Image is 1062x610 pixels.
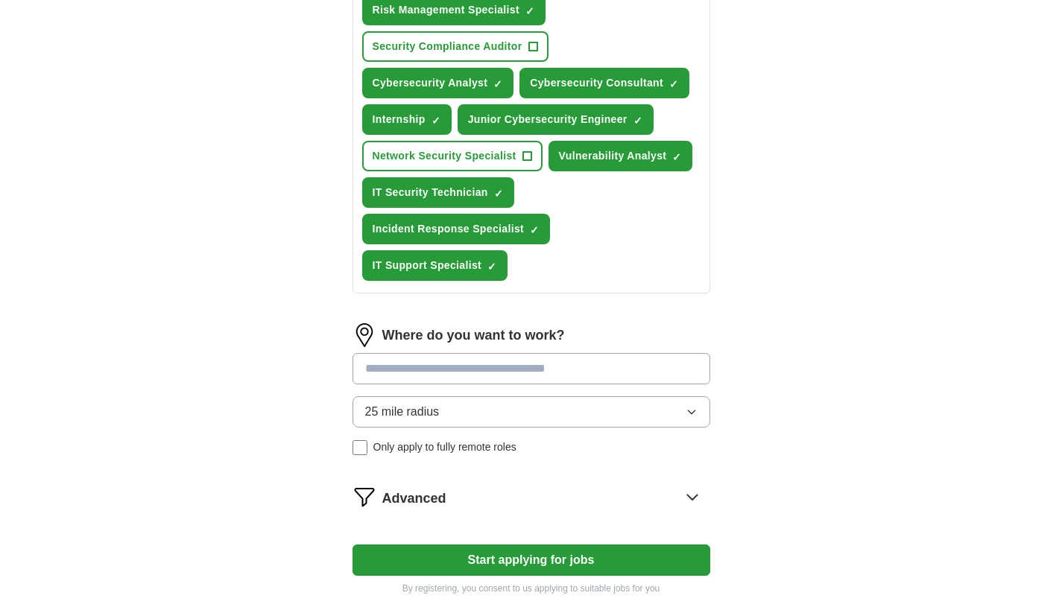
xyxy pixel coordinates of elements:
button: Security Compliance Auditor [362,31,549,62]
span: Risk Management Specialist [373,2,519,18]
span: ✓ [525,5,534,17]
span: ✓ [530,224,539,236]
span: Security Compliance Auditor [373,39,522,54]
button: 25 mile radius [353,396,710,428]
button: Start applying for jobs [353,544,710,576]
button: Incident Response Specialist✓ [362,214,551,244]
span: Only apply to fully remote roles [373,439,516,455]
button: IT Support Specialist✓ [362,250,508,281]
label: Where do you want to work? [382,325,565,346]
span: ✓ [672,151,681,163]
span: ✓ [487,261,496,273]
p: By registering, you consent to us applying to suitable jobs for you [353,582,710,595]
span: ✓ [494,188,503,200]
img: filter [353,485,376,509]
span: ✓ [432,115,440,127]
span: Advanced [382,489,446,509]
button: Junior Cybersecurity Engineer✓ [458,104,654,135]
button: Vulnerability Analyst✓ [549,141,693,171]
span: Cybersecurity Analyst [373,75,488,91]
span: ✓ [493,78,502,90]
input: Only apply to fully remote roles [353,440,367,455]
img: location.png [353,323,376,347]
span: Cybersecurity Consultant [530,75,663,91]
span: Junior Cybersecurity Engineer [468,112,628,127]
span: ✓ [669,78,678,90]
span: Vulnerability Analyst [559,148,667,164]
span: IT Support Specialist [373,258,482,273]
span: Internship [373,112,426,127]
span: Network Security Specialist [373,148,516,164]
button: Internship✓ [362,104,452,135]
button: Cybersecurity Consultant✓ [519,68,689,98]
button: IT Security Technician✓ [362,177,514,208]
span: Incident Response Specialist [373,221,525,237]
button: Network Security Specialist [362,141,543,171]
span: ✓ [633,115,642,127]
span: IT Security Technician [373,185,488,200]
button: Cybersecurity Analyst✓ [362,68,514,98]
span: 25 mile radius [365,403,440,421]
